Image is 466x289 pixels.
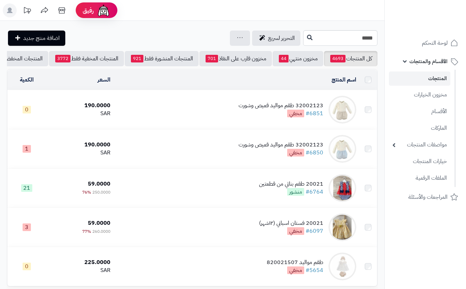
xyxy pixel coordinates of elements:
a: المنتجات المنشورة فقط921 [125,51,199,66]
a: لوحة التحكم [389,35,462,51]
img: 20021 فستان اسباني (١٢شهر) [328,213,356,241]
span: 701 [206,55,218,62]
span: المراجعات والأسئلة [408,192,448,202]
span: 77% [82,228,91,235]
a: #6764 [306,188,323,196]
span: 44 [279,55,289,62]
div: 20021 طقم بناتي من قطعتين [259,180,323,188]
img: 32002123 طقم مواليد قميص وشورت [328,135,356,163]
span: رفيق [83,6,94,15]
a: مخزون منتهي44 [273,51,323,66]
img: 32002123 طقم مواليد قميص وشورت [328,96,356,124]
a: المراجعات والأسئلة [389,189,462,205]
a: مخزون الخيارات [389,87,450,102]
span: مخفي [287,149,304,156]
a: خيارات المنتجات [389,154,450,169]
span: 0 [23,106,31,113]
div: 32002123 طقم مواليد قميص وشورت [239,141,323,149]
a: #5654 [306,266,323,274]
img: logo-2.png [419,19,459,34]
div: SAR [49,266,110,274]
span: 4693 [330,55,346,62]
span: اضافة منتج جديد [23,34,60,42]
span: مخفي [287,266,304,274]
a: الكمية [20,76,34,84]
a: كل المنتجات4693 [324,51,377,66]
div: طقم مواليد 820021507 [267,258,323,266]
a: #6850 [306,148,323,157]
img: 20021 طقم بناتي من قطعتين [328,174,356,202]
span: الأقسام والمنتجات [409,57,448,66]
div: 20021 فستان اسباني (١٢شهر) [259,219,323,227]
span: التحرير لسريع [268,34,295,42]
span: 260.0000 [92,228,110,235]
div: SAR [49,149,110,157]
a: المنتجات المخفية فقط3772 [49,51,124,66]
span: 3 [23,223,31,231]
a: مخزون قارب على النفاذ701 [199,51,272,66]
a: اسم المنتج [332,76,356,84]
span: 21 [21,184,32,192]
span: 3772 [55,55,70,62]
div: 190.0000 [49,141,110,149]
div: SAR [49,110,110,118]
a: #6097 [306,227,323,235]
span: منشور [287,188,304,196]
span: 76% [82,189,91,195]
a: تحديثات المنصة [18,3,36,19]
a: التحرير لسريع [252,31,300,46]
span: مخفي [287,227,304,235]
a: الملفات الرقمية [389,171,450,186]
span: مخفي [287,110,304,117]
a: الأقسام [389,104,450,119]
span: 250.0000 [92,189,110,195]
img: طقم مواليد 820021507 [328,253,356,280]
a: الماركات [389,121,450,136]
span: 59.0000 [88,219,110,227]
div: 32002123 طقم مواليد قميص وشورت [239,102,323,110]
span: 921 [131,55,143,62]
div: 225.0000 [49,258,110,266]
a: السعر [98,76,110,84]
a: #6851 [306,109,323,118]
span: لوحة التحكم [422,38,448,48]
span: 0 [23,263,31,270]
span: 59.0000 [88,180,110,188]
div: 190.0000 [49,102,110,110]
img: ai-face.png [97,3,110,17]
span: 1 [23,145,31,153]
a: مواصفات المنتجات [389,137,450,152]
a: المنتجات [389,71,450,86]
a: اضافة منتج جديد [8,31,65,46]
